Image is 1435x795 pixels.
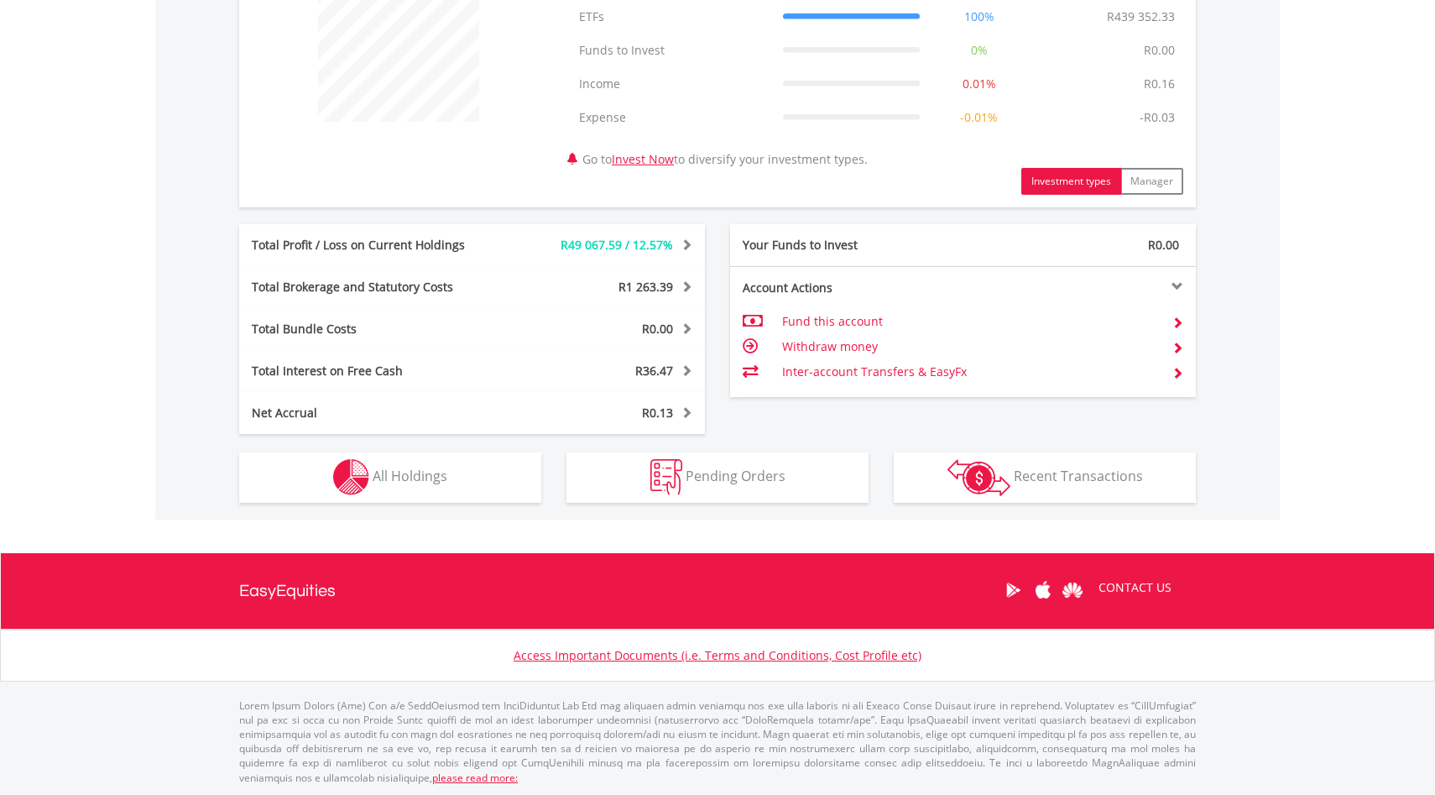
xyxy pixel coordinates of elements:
div: Total Brokerage and Statutory Costs [239,279,511,296]
span: Pending Orders [686,467,785,485]
button: Investment types [1021,168,1121,195]
button: Recent Transactions [894,452,1196,503]
td: Funds to Invest [571,34,775,67]
div: Total Profit / Loss on Current Holdings [239,237,511,254]
td: R0.16 [1135,67,1183,101]
div: Account Actions [730,280,963,296]
span: R0.00 [1148,237,1179,253]
a: Google Play [999,564,1028,616]
p: Lorem Ipsum Dolors (Ame) Con a/e SeddOeiusmod tem InciDiduntut Lab Etd mag aliquaen admin veniamq... [239,698,1196,785]
a: Apple [1028,564,1057,616]
td: -R0.03 [1131,101,1183,134]
span: R49 067.59 / 12.57% [561,237,673,253]
div: Total Interest on Free Cash [239,363,511,379]
td: Fund this account [782,309,1159,334]
button: Manager [1120,168,1183,195]
td: Expense [571,101,775,134]
td: Inter-account Transfers & EasyFx [782,359,1159,384]
a: CONTACT US [1087,564,1183,611]
td: -0.01% [928,101,1031,134]
a: EasyEquities [239,553,336,629]
span: All Holdings [373,467,447,485]
td: R0.00 [1135,34,1183,67]
div: Net Accrual [239,405,511,421]
span: R1 263.39 [618,279,673,295]
img: pending_instructions-wht.png [650,459,682,495]
td: 0.01% [928,67,1031,101]
span: R36.47 [635,363,673,379]
td: Income [571,67,775,101]
span: Recent Transactions [1014,467,1143,485]
div: Total Bundle Costs [239,321,511,337]
span: R0.00 [642,321,673,337]
span: R0.13 [642,405,673,421]
div: Your Funds to Invest [730,237,963,254]
a: please read more: [432,771,518,785]
a: Access Important Documents (i.e. Terms and Conditions, Cost Profile etc) [514,647,921,663]
img: holdings-wht.png [333,459,369,495]
img: transactions-zar-wht.png [947,459,1010,496]
button: All Holdings [239,452,541,503]
a: Invest Now [612,151,674,167]
a: Huawei [1057,564,1087,616]
td: Withdraw money [782,334,1159,359]
td: 0% [928,34,1031,67]
button: Pending Orders [566,452,869,503]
